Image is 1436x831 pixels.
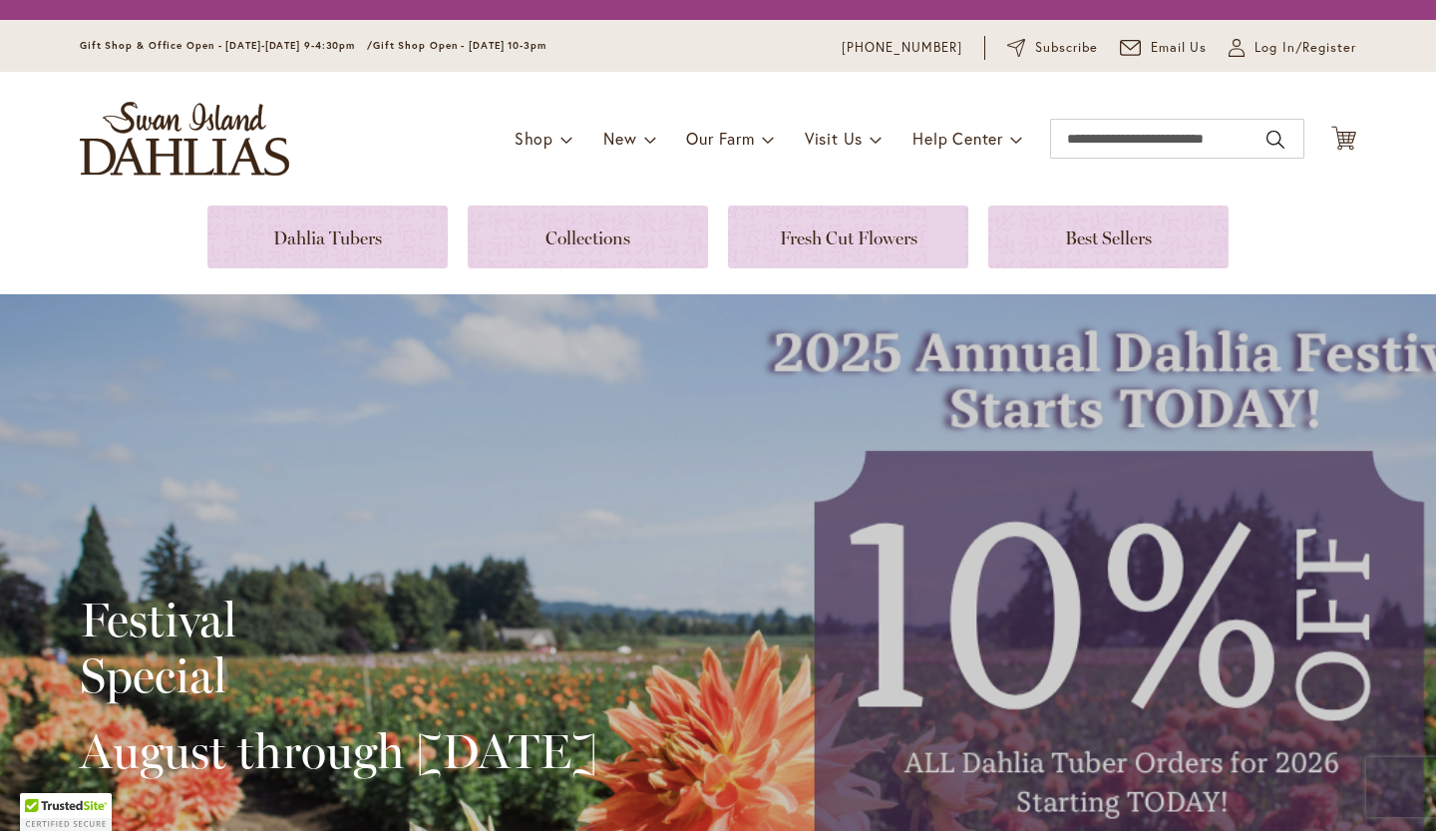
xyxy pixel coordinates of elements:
span: Subscribe [1035,38,1098,58]
a: Email Us [1120,38,1208,58]
span: Our Farm [686,128,754,149]
a: store logo [80,102,289,176]
button: Search [1266,124,1284,156]
a: Subscribe [1007,38,1098,58]
span: Visit Us [805,128,863,149]
span: Log In/Register [1255,38,1356,58]
span: Help Center [912,128,1003,149]
a: Log In/Register [1229,38,1356,58]
h2: August through [DATE] [80,723,597,779]
span: Email Us [1151,38,1208,58]
span: Gift Shop Open - [DATE] 10-3pm [373,39,546,52]
span: Shop [515,128,553,149]
span: New [603,128,636,149]
h2: Festival Special [80,592,597,703]
span: Gift Shop & Office Open - [DATE]-[DATE] 9-4:30pm / [80,39,373,52]
a: [PHONE_NUMBER] [842,38,962,58]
